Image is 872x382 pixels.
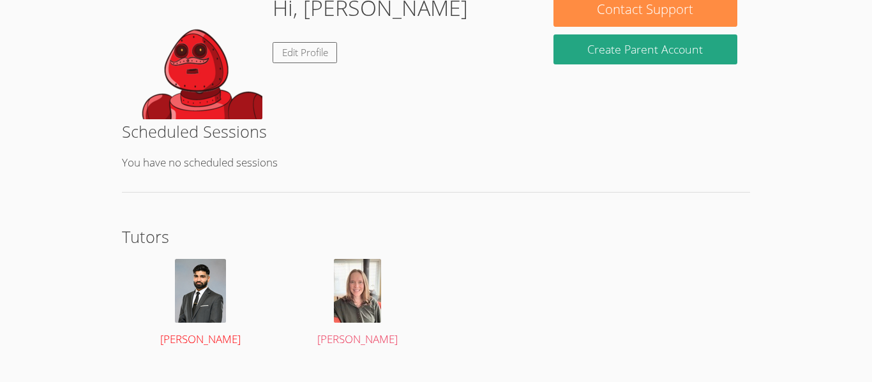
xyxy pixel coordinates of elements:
[122,119,750,143] h2: Scheduled Sessions
[122,224,750,249] h2: Tutors
[135,259,267,349] a: [PERSON_NAME]
[175,259,226,323] img: AfaaqAhmed%20headshot.JPG
[160,332,241,346] span: [PERSON_NAME]
[273,42,338,63] a: Edit Profile
[334,259,381,323] img: avatar.png
[317,332,398,346] span: [PERSON_NAME]
[553,34,737,64] button: Create Parent Account
[122,154,750,172] p: You have no scheduled sessions
[292,259,424,349] a: [PERSON_NAME]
